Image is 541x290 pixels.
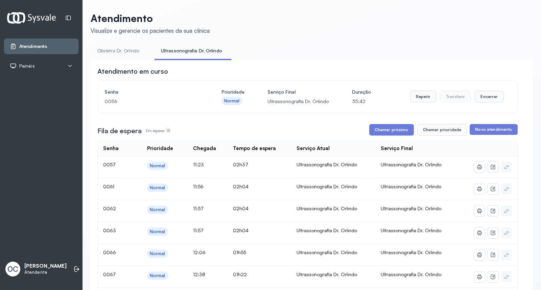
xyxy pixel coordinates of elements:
span: 11:23 [193,162,204,167]
div: Tempo de espera [233,145,276,152]
div: Normal [150,163,165,169]
div: Chegada [193,145,216,152]
h3: Fila de espera [97,126,142,136]
p: Ultrassonografia Dr. Orlindo [267,97,329,106]
p: [PERSON_NAME] [24,263,67,269]
span: 11:57 [193,227,204,233]
span: Ultrassonografia Dr. Orlindo [381,184,441,189]
span: Ultrassonografia Dr. Orlindo [381,271,441,277]
span: Painéis [19,63,35,69]
span: 02h04 [233,227,249,233]
span: 12:38 [193,271,205,277]
span: 11:56 [193,184,204,189]
span: 02h04 [233,184,249,189]
div: Ultrassonografia Dr. Orlindo [297,162,370,168]
span: 11:57 [193,206,204,211]
span: Atendimento [19,44,47,49]
span: 0061 [103,184,114,189]
div: Normal [150,229,165,235]
button: Novo atendimento [470,124,517,135]
a: Ultrassonografia Dr. Orlindo [154,45,229,56]
h4: Senha [104,87,198,97]
button: Transferir [440,91,471,102]
p: Atendimento [91,12,210,24]
h4: Duração [352,87,371,97]
span: 0057 [103,162,116,167]
span: Ultrassonografia Dr. Orlindo [381,162,441,167]
div: Serviço Atual [297,145,330,152]
span: 02h04 [233,206,249,211]
span: Ultrassonografia Dr. Orlindo [381,206,441,211]
a: Atendimento [10,43,73,50]
span: 0063 [103,227,116,233]
div: Prioridade [147,145,173,152]
div: Normal [150,273,165,279]
span: 02h37 [233,162,248,167]
button: Encerrar [475,91,503,102]
div: Serviço Final [381,145,413,152]
button: Chamar próximo [369,124,414,136]
div: Ultrassonografia Dr. Orlindo [297,271,370,277]
span: 01h22 [233,271,247,277]
p: 0056 [104,97,198,106]
span: 0062 [103,206,116,211]
button: Repetir [410,91,436,102]
div: Normal [150,185,165,191]
div: Ultrassonografia Dr. Orlindo [297,184,370,190]
span: 0067 [103,271,116,277]
div: Senha [103,145,119,152]
button: Chamar prioridade [417,124,467,136]
p: Atendente [24,269,67,275]
p: 35:42 [352,97,371,106]
div: Ultrassonografia Dr. Orlindo [297,227,370,234]
h4: Serviço Final [267,87,329,97]
h3: Atendimento em curso [97,67,168,76]
div: Ultrassonografia Dr. Orlindo [297,206,370,212]
span: Ultrassonografia Dr. Orlindo [381,227,441,233]
h4: Prioridade [221,87,244,97]
span: 12:06 [193,249,206,255]
div: Visualize e gerencie os pacientes da sua clínica [91,27,210,34]
div: Normal [150,207,165,213]
p: Em espera: 15 [146,126,170,136]
div: Ultrassonografia Dr. Orlindo [297,249,370,256]
a: Obstetra Dr. Orlindo [91,45,146,56]
div: Normal [224,98,240,104]
span: 01h55 [233,249,246,255]
span: 0066 [103,249,116,255]
img: Logotipo do estabelecimento [7,12,56,23]
span: Ultrassonografia Dr. Orlindo [381,249,441,255]
div: Normal [150,251,165,257]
